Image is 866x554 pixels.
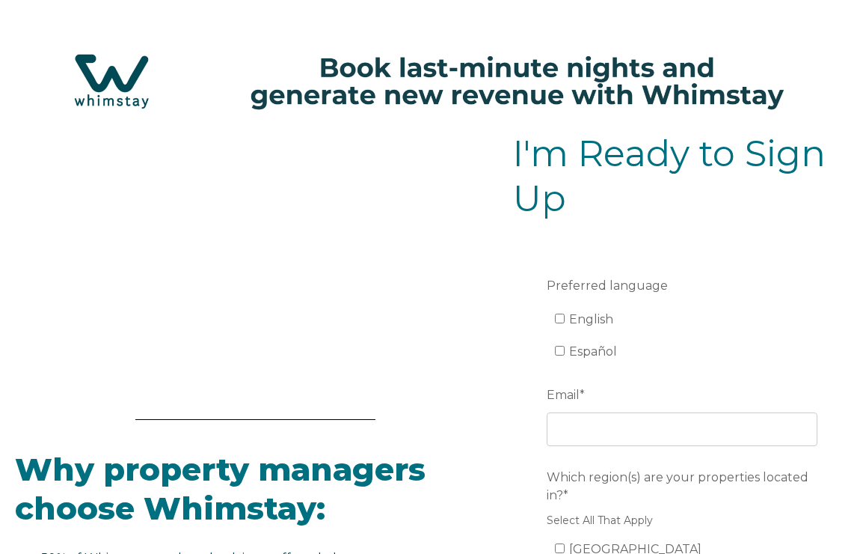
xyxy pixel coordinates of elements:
[513,132,826,220] span: I'm Ready to Sign Up
[569,312,613,326] span: English
[547,274,668,297] span: Preferred language
[555,346,565,356] input: Español
[569,344,617,359] span: Español
[547,513,817,529] legend: Select All That Apply
[555,544,565,553] input: [GEOGRAPHIC_DATA]
[547,466,808,507] span: Which region(s) are your properties located in?*
[15,37,851,126] img: Hubspot header for SSOB (4)
[15,450,426,529] span: Why property managers choose Whimstay:
[547,383,580,407] span: Email
[555,314,565,323] input: English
